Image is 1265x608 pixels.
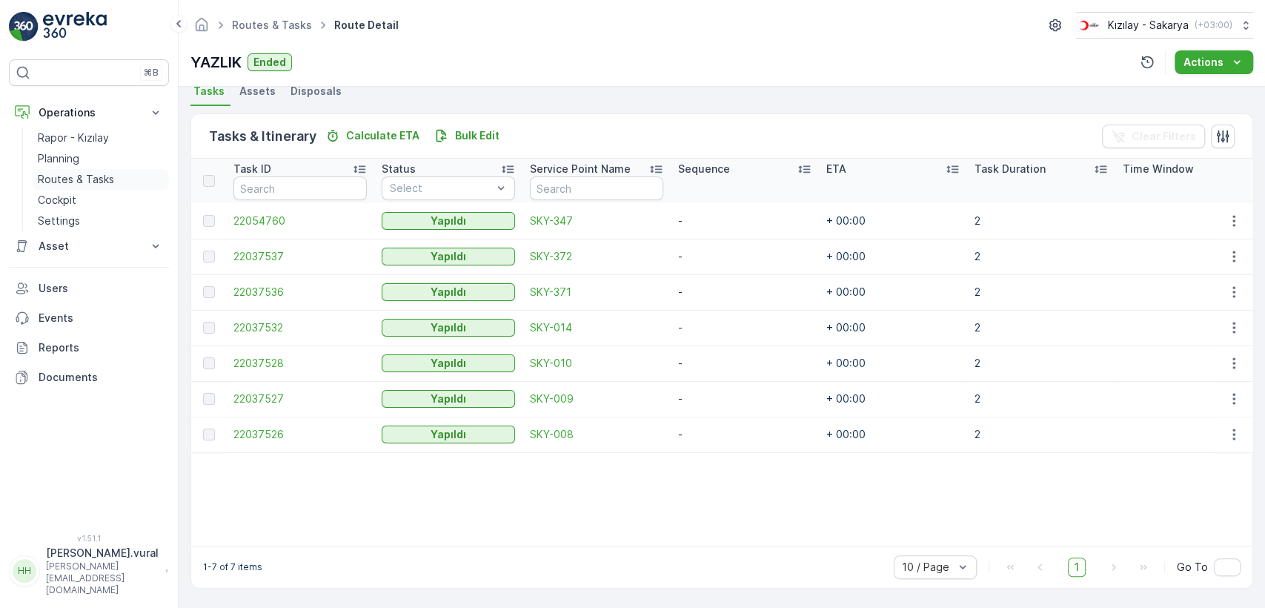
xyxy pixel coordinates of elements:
td: - [671,346,819,381]
a: SKY-372 [530,249,663,264]
button: Yapıldı [382,212,515,230]
td: - [671,203,819,239]
a: 22037527 [233,391,367,406]
img: k%C4%B1z%C4%B1lay_DTAvauz.png [1076,17,1102,33]
td: + 00:00 [819,203,967,239]
div: Toggle Row Selected [203,357,215,369]
button: Bulk Edit [428,127,505,145]
td: + 00:00 [819,381,967,417]
div: Toggle Row Selected [203,251,215,262]
button: Yapıldı [382,248,515,265]
button: Yapıldı [382,426,515,443]
a: Homepage [193,22,210,35]
span: Disposals [290,84,342,99]
a: Cockpit [32,190,169,211]
span: SKY-008 [530,427,663,442]
p: Settings [38,214,80,228]
p: 1-7 of 7 items [203,561,262,573]
button: Calculate ETA [319,127,425,145]
a: Users [9,274,169,303]
p: [PERSON_NAME][EMAIL_ADDRESS][DOMAIN_NAME] [46,561,159,596]
p: 2 [975,391,1108,406]
p: Planning [38,151,79,166]
p: Yapıldı [431,391,466,406]
td: - [671,239,819,274]
button: Clear Filters [1102,125,1205,148]
input: Search [530,176,663,200]
p: Task Duration [975,162,1046,176]
td: - [671,417,819,452]
p: Rapor - Kızılay [38,130,109,145]
p: Clear Filters [1132,129,1196,144]
span: SKY-014 [530,320,663,335]
td: - [671,310,819,346]
p: Routes & Tasks [38,172,114,187]
td: - [671,274,819,310]
p: Yapıldı [431,427,466,442]
div: Toggle Row Selected [203,322,215,334]
img: logo_light-DOdMpM7g.png [43,12,107,42]
button: Kızılay - Sakarya(+03:00) [1076,12,1253,39]
a: SKY-010 [530,356,663,371]
p: Time Window [1123,162,1194,176]
button: HH[PERSON_NAME].vural[PERSON_NAME][EMAIL_ADDRESS][DOMAIN_NAME] [9,546,169,596]
a: SKY-347 [530,214,663,228]
span: Assets [239,84,276,99]
p: Yapıldı [431,249,466,264]
p: Reports [39,340,163,355]
p: 2 [975,249,1108,264]
p: Cockpit [38,193,76,208]
p: [PERSON_NAME].vural [46,546,159,561]
p: Users [39,281,163,296]
a: Routes & Tasks [232,19,312,31]
a: Planning [32,148,169,169]
span: Route Detail [331,18,402,33]
a: Documents [9,363,169,392]
img: logo [9,12,39,42]
p: Asset [39,239,139,254]
div: Toggle Row Selected [203,429,215,440]
td: + 00:00 [819,310,967,346]
a: 22037536 [233,285,367,300]
a: Reports [9,333,169,363]
p: Yapıldı [431,214,466,228]
p: Yapıldı [431,285,466,300]
p: 2 [975,427,1108,442]
span: 22054760 [233,214,367,228]
a: Events [9,303,169,333]
a: SKY-371 [530,285,663,300]
span: Tasks [193,84,225,99]
p: Kızılay - Sakarya [1108,18,1189,33]
p: 2 [975,320,1108,335]
a: 22037526 [233,427,367,442]
p: 2 [975,356,1108,371]
p: Documents [39,370,163,385]
span: Go To [1177,560,1208,575]
p: Calculate ETA [346,128,419,143]
p: Tasks & Itinerary [209,126,316,147]
div: HH [13,559,36,583]
td: + 00:00 [819,239,967,274]
a: SKY-009 [530,391,663,406]
div: Toggle Row Selected [203,393,215,405]
button: Asset [9,231,169,261]
p: 2 [975,214,1108,228]
a: 22037532 [233,320,367,335]
td: + 00:00 [819,346,967,381]
a: 22037537 [233,249,367,264]
p: Yapıldı [431,320,466,335]
button: Actions [1175,50,1253,74]
a: Routes & Tasks [32,169,169,190]
span: 22037528 [233,356,367,371]
p: ⌘B [144,67,159,79]
p: 2 [975,285,1108,300]
td: - [671,381,819,417]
